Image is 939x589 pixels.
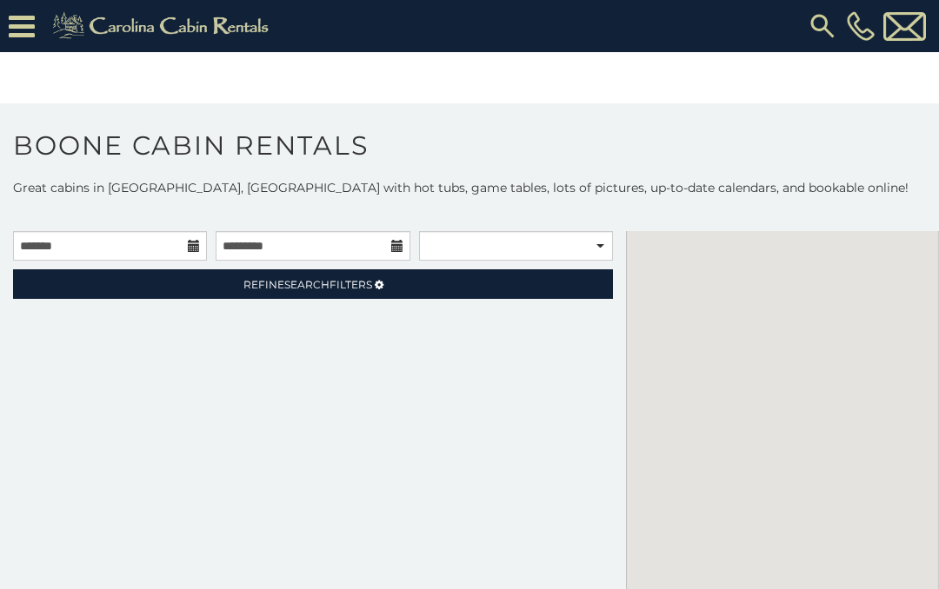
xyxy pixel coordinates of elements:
img: search-regular.svg [807,10,838,42]
a: RefineSearchFilters [13,269,613,299]
span: Search [284,278,330,291]
img: Khaki-logo.png [43,9,283,43]
span: Refine Filters [243,278,372,291]
a: [PHONE_NUMBER] [842,11,879,41]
